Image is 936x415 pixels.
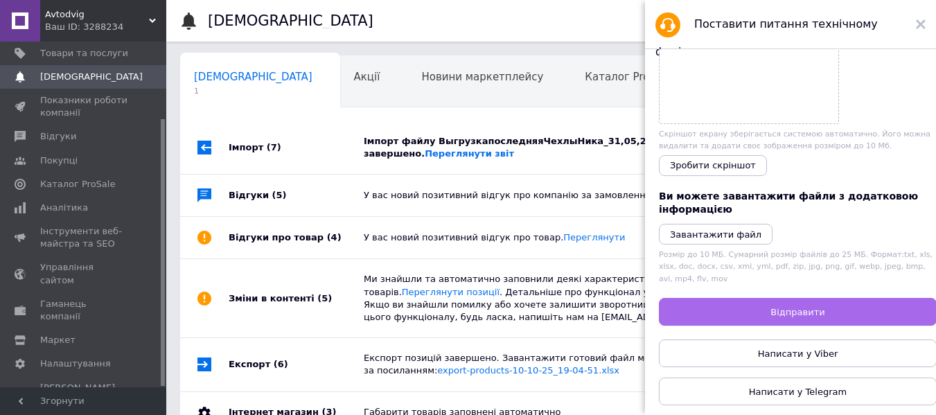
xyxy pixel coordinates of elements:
span: Гаманець компанії [40,298,128,323]
a: Переглянути [563,232,625,242]
span: Новини маркетплейсу [421,71,543,83]
span: Відгуки [40,130,76,143]
h1: [DEMOGRAPHIC_DATA] [208,12,373,29]
span: (7) [267,142,281,152]
span: Інструменти веб-майстра та SEO [40,225,128,250]
span: Покупці [40,154,78,167]
button: Зробити скріншот [659,155,767,176]
span: [DEMOGRAPHIC_DATA] [40,71,143,83]
div: Імпорт [229,121,364,174]
div: Відгуки про товар [229,217,364,258]
a: Переглянути позиції [402,287,500,297]
span: Ви можете завантажити файли з додатковою інформацією [659,191,918,215]
span: Управління сайтом [40,261,128,286]
div: У вас новий позитивний відгук про товар. [364,231,770,244]
span: Написати у Telegram [749,387,847,397]
span: [DEMOGRAPHIC_DATA] [194,71,312,83]
span: Аналітика [40,202,88,214]
div: Імпорт файлу ВыгрузкапоследняяЧехлыНика_31,05,2024.xlsx успішно завершено. [364,135,770,160]
span: Налаштування [40,357,111,370]
span: Каталог ProSale [40,178,115,191]
div: Експорт позицій завершено. Завантажити готовий файл можна протягом 12 годин за посиланням: [364,352,770,377]
a: Переглянути звіт [425,148,514,159]
div: Відгуки [229,175,364,216]
span: (5) [317,293,332,303]
span: Зробити скріншот [670,160,756,170]
div: У вас новий позитивний відгук про компанію за замовленням 362613799. [364,189,770,202]
span: Показники роботи компанії [40,94,128,119]
span: Avtodvig [45,8,149,21]
span: Товари та послуги [40,47,128,60]
div: Зміни в контенті [229,259,364,337]
span: Написати у Viber [758,348,838,359]
a: export-products-10-10-25_19-04-51.xlsx [437,365,619,376]
div: Ваш ID: 3288234 [45,21,166,33]
span: Каталог ProSale [585,71,671,83]
button: Завантажити файл [659,224,772,245]
span: (4) [327,232,342,242]
span: 1 [194,86,312,96]
span: (6) [274,359,288,369]
span: Акції [354,71,380,83]
span: Маркет [40,334,76,346]
span: Скріншот екрану зберігається системою автоматично. Його можна видалити та додати своє зображення ... [659,130,930,150]
span: Відправити [770,307,824,317]
div: Експорт [229,338,364,391]
i: Завантажити файл [670,229,761,240]
span: Розмір до 10 МБ. Сумарний розмір файлів до 25 МБ. Формат: txt, xls, xlsx, doc, docx, csv, xml, ym... [659,250,933,283]
div: Ми знайшли та автоматично заповнили деякі характеристики для ваших товарів. . Детальніше про функ... [364,273,770,324]
span: (5) [272,190,287,200]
